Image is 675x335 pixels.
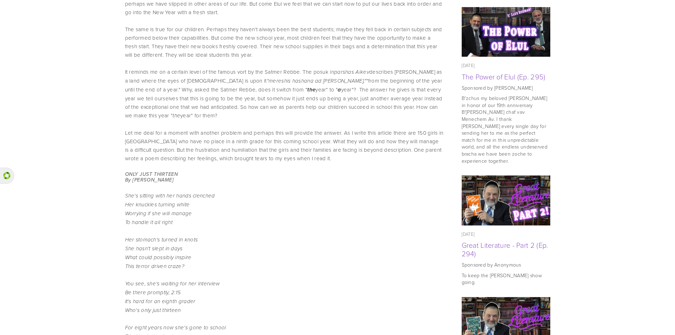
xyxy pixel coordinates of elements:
[462,272,550,286] p: To keep the [PERSON_NAME] show going.
[462,72,546,82] a: The Power of Elul (Ep. 295)
[267,78,366,84] em: "mereshis hashana ad [PERSON_NAME],"
[462,240,548,258] a: Great Literature - Part 2 (Ep. 294)
[173,113,180,119] em: the
[338,87,341,93] strong: a
[125,237,198,269] em: Her stomach's turned in knots She hasn't slept in days What could possibly inspire This terror dr...
[125,25,444,59] p: The same is true for our children. Perhaps they haven't always been the best students; maybe they...
[125,171,178,184] em: ONLY JUST THIRTEEN By [PERSON_NAME]
[462,261,550,268] p: Sponsored by Anonymous
[125,193,215,225] em: She's sitting with her hands clenched Her knuckles turning white Worrying if she will manage To h...
[462,7,550,57] a: The Power of Elul (Ep. 295)
[125,281,220,313] em: You see, she's waiting for her interview Be there promptly, 2:15 It's hard for an eighth grader W...
[462,95,550,164] p: B'zchus my beloved [PERSON_NAME] in honor of our 19th anniversary B'[PERSON_NAME] chaf vav Menech...
[462,84,550,91] p: Sponsored by [PERSON_NAME]
[462,62,475,68] time: [DATE]
[461,175,550,225] img: Great Literature - Part 2 (Ep. 294)
[462,175,550,225] a: Great Literature - Part 2 (Ep. 294)
[307,87,315,93] strong: the
[125,68,444,120] p: It reminds me on a certain level of the famous vort by the Satmer Rebbe. The posuk in describes [...
[461,7,550,57] img: The Power of Elul (Ep. 295)
[462,231,475,237] time: [DATE]
[125,129,444,163] p: Let me deal for a moment with another problem and perhaps this will provide the answer. As I writ...
[334,69,369,75] em: parshas Aikev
